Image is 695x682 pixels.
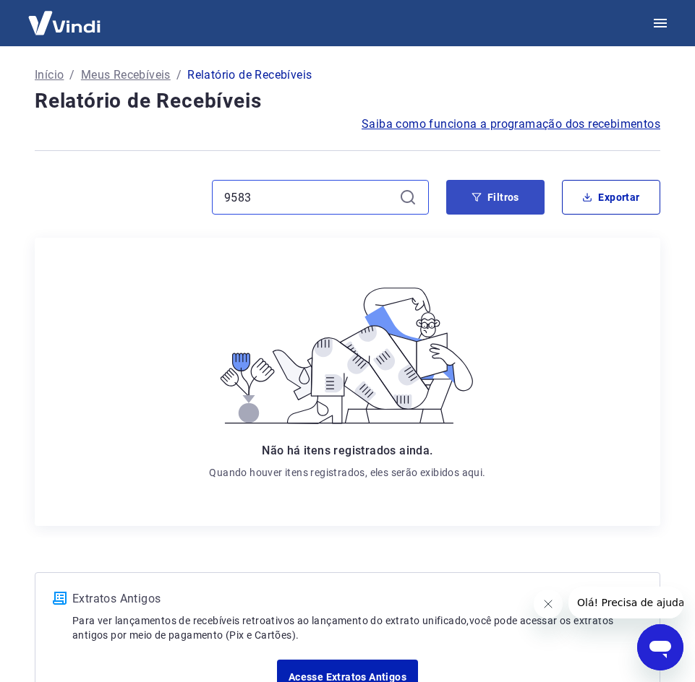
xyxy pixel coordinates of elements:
[35,87,660,116] h4: Relatório de Recebíveis
[568,587,683,618] iframe: Mensagem da empresa
[262,444,432,457] span: Não há itens registrados ainda.
[362,116,660,133] a: Saiba como funciona a programação dos recebimentos
[187,66,312,84] p: Relatório de Recebíveis
[17,1,111,45] img: Vindi
[35,66,64,84] a: Início
[9,10,121,22] span: Olá! Precisa de ajuda?
[81,66,171,84] a: Meus Recebíveis
[69,66,74,84] p: /
[72,613,642,642] p: Para ver lançamentos de recebíveis retroativos ao lançamento do extrato unificado, você pode aces...
[176,66,182,84] p: /
[562,180,660,215] button: Exportar
[637,624,683,670] iframe: Botão para abrir a janela de mensagens
[72,590,642,608] p: Extratos Antigos
[446,180,545,215] button: Filtros
[534,590,563,618] iframe: Fechar mensagem
[209,465,485,480] p: Quando houver itens registrados, eles serão exibidos aqui.
[224,186,393,208] input: Busque pelo número do pedido
[53,592,67,605] img: ícone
